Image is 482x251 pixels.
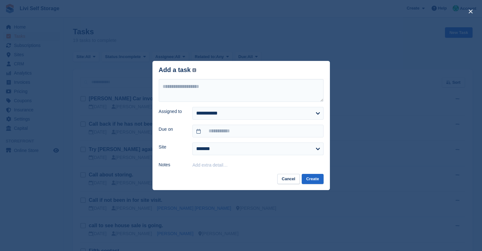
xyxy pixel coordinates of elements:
[302,174,323,184] button: Create
[277,174,300,184] button: Cancel
[159,162,185,168] label: Notes
[466,6,476,17] button: close
[192,162,228,168] button: Add extra detail…
[159,126,185,133] label: Due on
[159,66,196,74] div: Add a task
[159,144,185,150] label: Site
[159,108,185,115] label: Assigned to
[192,68,196,72] img: icon-info-grey-7440780725fd019a000dd9b08b2336e03edf1995a4989e88bcd33f0948082b44.svg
